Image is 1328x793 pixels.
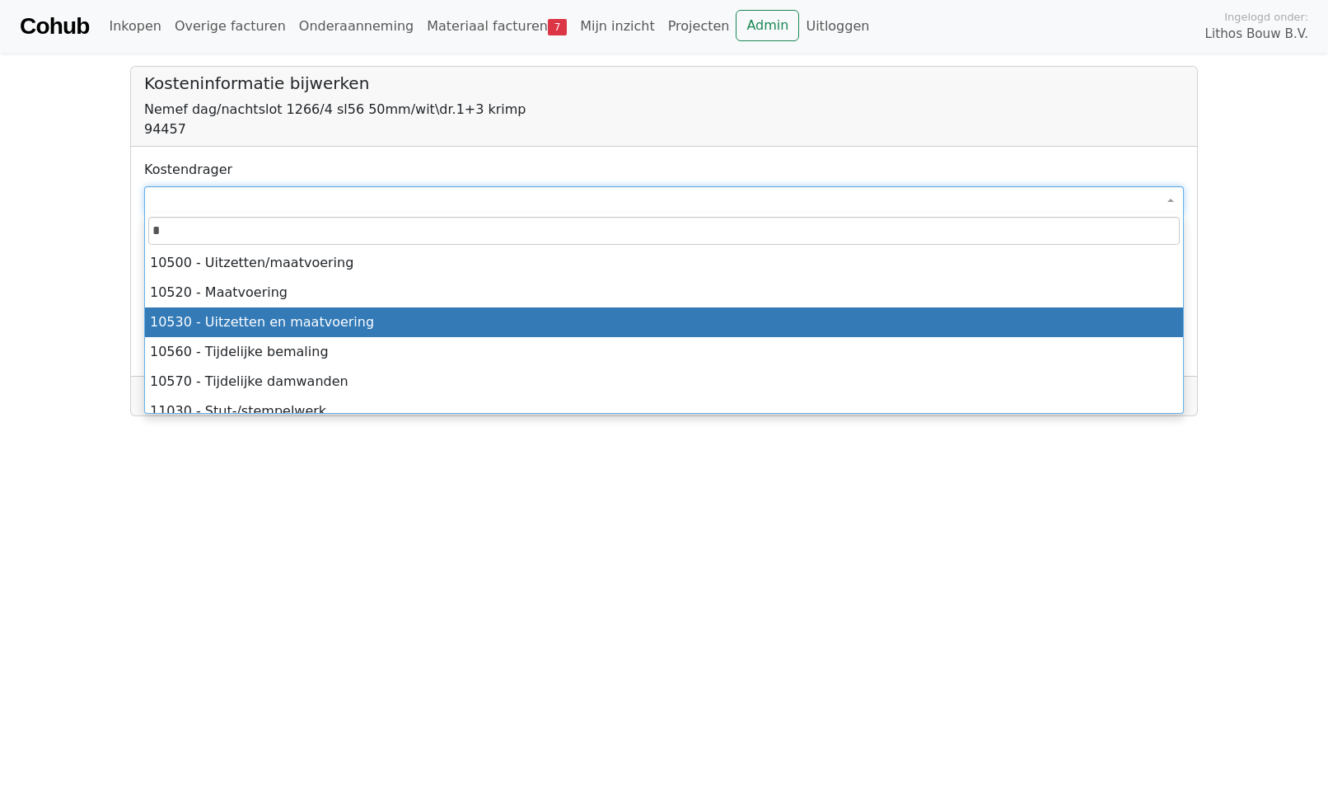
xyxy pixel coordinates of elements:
li: 10500 - Uitzetten/maatvoering [145,248,1183,278]
a: Inkopen [102,10,167,43]
a: Overige facturen [168,10,292,43]
li: 10570 - Tijdelijke damwanden [145,367,1183,396]
a: Projecten [662,10,736,43]
a: Mijn inzicht [573,10,662,43]
a: Materiaal facturen7 [420,10,573,43]
h5: Kosteninformatie bijwerken [144,73,1184,93]
label: Kostendrager [144,160,232,180]
div: Nemef dag/nachtslot 1266/4 sl56 50mm/wit\dr.1+3 krimp [144,100,1184,120]
span: 7 [548,19,567,35]
a: Onderaanneming [292,10,420,43]
a: Admin [736,10,799,41]
li: 11030 - Stut-/stempelwerk [145,396,1183,426]
span: Ingelogd onder: [1224,9,1308,25]
li: 10560 - Tijdelijke bemaling [145,337,1183,367]
a: Uitloggen [799,10,876,43]
span: Lithos Bouw B.V. [1205,25,1308,44]
a: Cohub [20,7,89,46]
li: 10520 - Maatvoering [145,278,1183,307]
div: 94457 [144,120,1184,139]
li: 10530 - Uitzetten en maatvoering [145,307,1183,337]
